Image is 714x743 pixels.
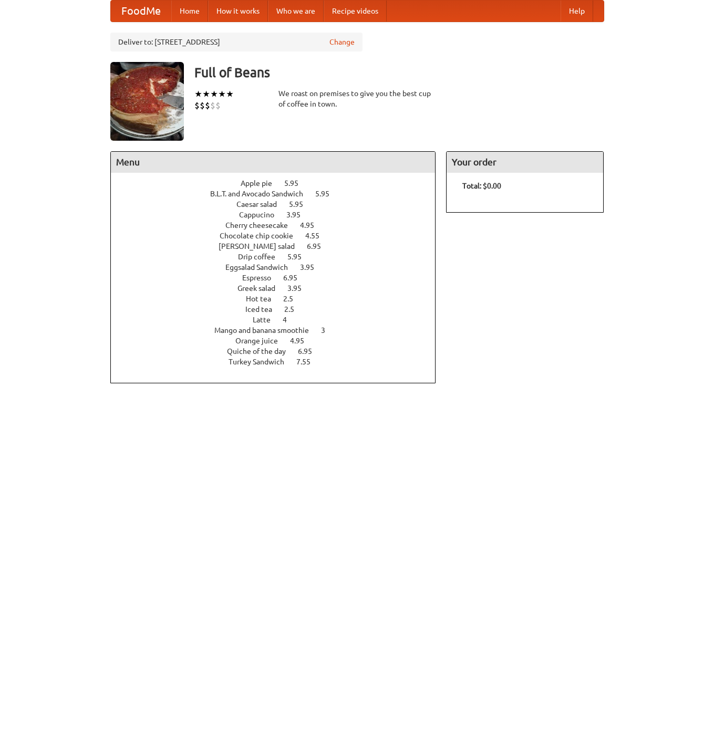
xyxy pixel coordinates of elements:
span: Drip coffee [238,253,286,261]
a: Hot tea 2.5 [246,295,313,303]
a: Latte 4 [253,316,306,324]
span: 3.95 [286,211,311,219]
span: 4 [283,316,297,324]
span: 4.95 [290,337,315,345]
a: FoodMe [111,1,171,22]
span: 5.95 [289,200,314,208]
a: Home [171,1,208,22]
a: [PERSON_NAME] salad 6.95 [219,242,340,250]
a: B.L.T. and Avocado Sandwich 5.95 [210,190,349,198]
span: Quiche of the day [227,347,296,355]
a: Greek salad 3.95 [237,284,321,292]
span: 7.55 [296,358,321,366]
a: Drip coffee 5.95 [238,253,321,261]
span: Mango and banana smoothie [214,326,319,334]
h4: Your order [447,152,603,173]
a: Chocolate chip cookie 4.55 [220,232,339,240]
span: 6.95 [298,347,323,355]
span: 4.95 [300,221,325,229]
span: Cappucino [239,211,285,219]
span: Greek salad [237,284,286,292]
li: ★ [194,88,202,100]
span: Cherry cheesecake [225,221,298,229]
a: Iced tea 2.5 [245,305,314,313]
img: angular.jpg [110,62,184,141]
a: Espresso 6.95 [242,274,317,282]
span: 4.55 [305,232,330,240]
span: Hot tea [246,295,282,303]
span: Iced tea [245,305,283,313]
a: Cherry cheesecake 4.95 [225,221,334,229]
a: Change [329,37,355,47]
li: $ [215,100,221,111]
li: $ [200,100,205,111]
a: Caesar salad 5.95 [236,200,323,208]
li: ★ [210,88,218,100]
a: Orange juice 4.95 [235,337,324,345]
a: Recipe videos [324,1,387,22]
span: 3.95 [287,284,312,292]
li: ★ [202,88,210,100]
span: 2.5 [283,295,304,303]
a: How it works [208,1,268,22]
a: Help [561,1,593,22]
span: B.L.T. and Avocado Sandwich [210,190,314,198]
span: 5.95 [315,190,340,198]
h4: Menu [111,152,436,173]
span: 6.95 [283,274,308,282]
span: 2.5 [284,305,305,313]
a: Eggsalad Sandwich 3.95 [225,263,334,271]
span: Caesar salad [236,200,287,208]
div: Deliver to: [STREET_ADDRESS] [110,33,363,51]
span: Espresso [242,274,282,282]
a: Apple pie 5.95 [241,179,318,187]
span: 3 [321,326,336,334]
li: $ [210,100,215,111]
a: Mango and banana smoothie 3 [214,326,345,334]
span: Orange juice [235,337,288,345]
div: We roast on premises to give you the best cup of coffee in town. [278,88,436,109]
a: Turkey Sandwich 7.55 [229,358,330,366]
span: 3.95 [300,263,325,271]
span: [PERSON_NAME] salad [219,242,305,250]
a: Cappucino 3.95 [239,211,320,219]
span: Eggsalad Sandwich [225,263,298,271]
a: Who we are [268,1,324,22]
span: 5.95 [284,179,309,187]
a: Quiche of the day 6.95 [227,347,332,355]
span: Apple pie [241,179,283,187]
li: ★ [226,88,234,100]
li: $ [205,100,210,111]
span: 6.95 [307,242,332,250]
li: $ [194,100,200,111]
span: Turkey Sandwich [229,358,295,366]
span: Chocolate chip cookie [220,232,304,240]
li: ★ [218,88,226,100]
span: 5.95 [287,253,312,261]
h3: Full of Beans [194,62,604,83]
b: Total: $0.00 [462,182,501,190]
span: Latte [253,316,281,324]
